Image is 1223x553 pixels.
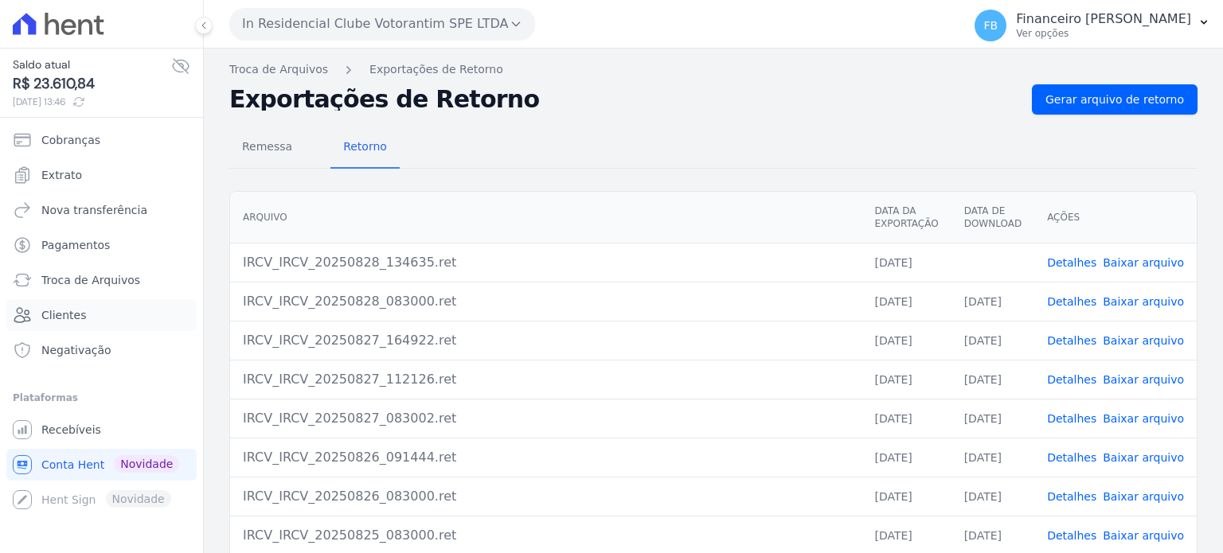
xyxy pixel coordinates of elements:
[862,477,951,516] td: [DATE]
[862,360,951,399] td: [DATE]
[13,95,171,109] span: [DATE] 13:46
[330,127,400,169] a: Retorno
[229,61,1198,78] nav: Breadcrumb
[6,194,197,226] a: Nova transferência
[951,438,1034,477] td: [DATE]
[41,132,100,148] span: Cobranças
[951,192,1034,243] th: Data de Download
[1103,490,1184,503] a: Baixar arquivo
[13,56,171,73] span: Saldo atual
[6,299,197,331] a: Clientes
[1103,412,1184,425] a: Baixar arquivo
[41,167,82,183] span: Extrato
[1047,529,1096,542] a: Detalhes
[1047,256,1096,269] a: Detalhes
[6,449,197,481] a: Conta Hent Novidade
[229,127,305,169] a: Remessa
[6,334,197,366] a: Negativação
[1047,412,1096,425] a: Detalhes
[229,88,1019,111] h2: Exportações de Retorno
[862,321,951,360] td: [DATE]
[243,487,849,506] div: IRCV_IRCV_20250826_083000.ret
[1047,334,1096,347] a: Detalhes
[232,130,302,162] span: Remessa
[6,414,197,446] a: Recebíveis
[862,243,951,282] td: [DATE]
[41,307,86,323] span: Clientes
[13,388,190,407] div: Plataformas
[1047,373,1096,386] a: Detalhes
[1045,92,1184,107] span: Gerar arquivo de retorno
[41,202,147,218] span: Nova transferência
[114,455,179,473] span: Novidade
[243,370,849,389] div: IRCV_IRCV_20250827_112126.ret
[13,73,171,95] span: R$ 23.610,84
[369,61,503,78] a: Exportações de Retorno
[1034,192,1197,243] th: Ações
[1103,529,1184,542] a: Baixar arquivo
[1103,334,1184,347] a: Baixar arquivo
[1047,451,1096,464] a: Detalhes
[41,457,104,473] span: Conta Hent
[862,192,951,243] th: Data da Exportação
[41,272,140,288] span: Troca de Arquivos
[6,159,197,191] a: Extrato
[862,438,951,477] td: [DATE]
[41,342,111,358] span: Negativação
[983,20,998,31] span: FB
[243,292,849,311] div: IRCV_IRCV_20250828_083000.ret
[243,448,849,467] div: IRCV_IRCV_20250826_091444.ret
[1047,490,1096,503] a: Detalhes
[951,360,1034,399] td: [DATE]
[6,229,197,261] a: Pagamentos
[229,8,535,40] button: In Residencial Clube Votorantim SPE LTDA
[41,237,110,253] span: Pagamentos
[13,124,190,516] nav: Sidebar
[243,526,849,545] div: IRCV_IRCV_20250825_083000.ret
[1103,451,1184,464] a: Baixar arquivo
[243,409,849,428] div: IRCV_IRCV_20250827_083002.ret
[862,282,951,321] td: [DATE]
[334,130,397,162] span: Retorno
[1103,256,1184,269] a: Baixar arquivo
[1032,84,1198,115] a: Gerar arquivo de retorno
[6,124,197,156] a: Cobranças
[951,477,1034,516] td: [DATE]
[1016,11,1191,27] p: Financeiro [PERSON_NAME]
[243,253,849,272] div: IRCV_IRCV_20250828_134635.ret
[1103,373,1184,386] a: Baixar arquivo
[230,192,862,243] th: Arquivo
[1047,295,1096,308] a: Detalhes
[229,61,328,78] a: Troca de Arquivos
[962,3,1223,48] button: FB Financeiro [PERSON_NAME] Ver opções
[41,422,101,438] span: Recebíveis
[951,399,1034,438] td: [DATE]
[862,399,951,438] td: [DATE]
[951,321,1034,360] td: [DATE]
[1016,27,1191,40] p: Ver opções
[1103,295,1184,308] a: Baixar arquivo
[6,264,197,296] a: Troca de Arquivos
[951,282,1034,321] td: [DATE]
[243,331,849,350] div: IRCV_IRCV_20250827_164922.ret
